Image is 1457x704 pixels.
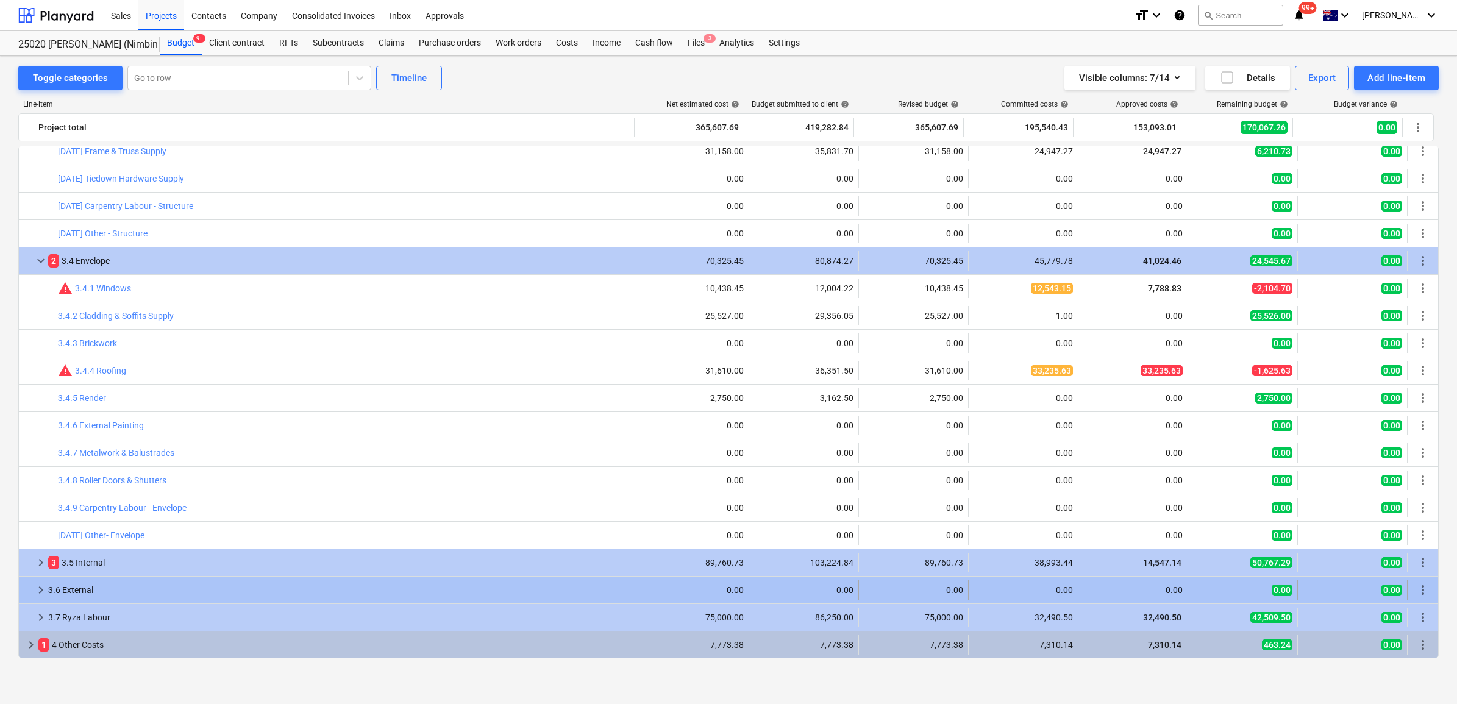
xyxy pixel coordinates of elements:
[1381,447,1402,458] span: 0.00
[1272,585,1292,596] span: 0.00
[1083,503,1183,513] div: 0.00
[1396,645,1457,704] iframe: Chat Widget
[48,553,634,572] div: 3.5 Internal
[644,366,744,375] div: 31,610.00
[754,338,853,348] div: 0.00
[1381,557,1402,568] span: 0.00
[644,530,744,540] div: 0.00
[1149,8,1164,23] i: keyboard_arrow_down
[1416,171,1430,186] span: More actions
[1083,201,1183,211] div: 0.00
[666,100,739,108] div: Net estimated cost
[1381,365,1402,376] span: 0.00
[1416,226,1430,241] span: More actions
[58,338,117,348] a: 3.4.3 Brickwork
[680,31,712,55] a: Files3
[974,201,1073,211] div: 0.00
[18,38,145,51] div: 25020 [PERSON_NAME] (Nimbin Place Renovation)
[1250,557,1292,568] span: 50,767.29
[644,475,744,485] div: 0.00
[864,558,963,567] div: 89,760.73
[1203,10,1213,20] span: search
[749,118,849,137] div: 419,282.84
[712,31,761,55] div: Analytics
[305,31,371,55] div: Subcontracts
[58,174,184,183] a: [DATE] Tiedown Hardware Supply
[644,448,744,458] div: 0.00
[75,366,126,375] a: 3.4.4 Roofing
[948,100,959,108] span: help
[1141,365,1183,376] span: 33,235.63
[644,201,744,211] div: 0.00
[376,66,442,90] button: Timeline
[585,31,628,55] div: Income
[58,530,144,540] a: [DATE] Other- Envelope
[754,613,853,622] div: 86,250.00
[1293,8,1305,23] i: notifications
[1064,66,1195,90] button: Visible columns:7/14
[1132,121,1178,133] span: 153,093.01
[974,174,1073,183] div: 0.00
[58,503,187,513] a: 3.4.9 Carpentry Labour - Envelope
[1416,555,1430,570] span: More actions
[18,66,123,90] button: Toggle categories
[1147,640,1183,650] span: 7,310.14
[1411,120,1425,135] span: More actions
[1416,446,1430,460] span: More actions
[549,31,585,55] a: Costs
[1272,475,1292,486] span: 0.00
[974,421,1073,430] div: 0.00
[1031,283,1073,294] span: 12,543.15
[1381,228,1402,239] span: 0.00
[754,585,853,595] div: 0.00
[48,251,634,271] div: 3.4 Envelope
[58,448,174,458] a: 3.4.7 Metalwork & Balustrades
[898,100,959,108] div: Revised budget
[58,421,144,430] a: 3.4.6 External Painting
[1416,583,1430,597] span: More actions
[974,311,1073,321] div: 1.00
[644,146,744,156] div: 31,158.00
[1381,612,1402,623] span: 0.00
[754,146,853,156] div: 35,831.70
[1308,70,1336,86] div: Export
[644,283,744,293] div: 10,438.45
[58,475,166,485] a: 3.4.8 Roller Doors & Shutters
[754,393,853,403] div: 3,162.50
[193,34,205,43] span: 9+
[1381,475,1402,486] span: 0.00
[1416,638,1430,652] span: More actions
[754,174,853,183] div: 0.00
[1142,256,1183,266] span: 41,024.46
[160,31,202,55] div: Budget
[1250,255,1292,266] span: 24,545.67
[754,256,853,266] div: 80,874.27
[1083,585,1183,595] div: 0.00
[974,256,1073,266] div: 45,779.78
[644,558,744,567] div: 89,760.73
[1416,610,1430,625] span: More actions
[752,100,849,108] div: Budget submitted to client
[754,475,853,485] div: 0.00
[58,393,106,403] a: 3.4.5 Render
[864,283,963,293] div: 10,438.45
[1334,100,1398,108] div: Budget variance
[272,31,305,55] a: RFTs
[680,31,712,55] div: Files
[728,100,739,108] span: help
[58,281,73,296] span: Committed costs exceed revised budget
[974,530,1073,540] div: 0.00
[58,311,174,321] a: 3.4.2 Cladding & Soffits Supply
[974,146,1073,156] div: 24,947.27
[33,70,108,86] div: Toggle categories
[1272,228,1292,239] span: 0.00
[644,393,744,403] div: 2,750.00
[864,174,963,183] div: 0.00
[754,530,853,540] div: 0.00
[754,503,853,513] div: 0.00
[1142,146,1183,156] span: 24,947.27
[644,256,744,266] div: 70,325.45
[754,229,853,238] div: 0.00
[1416,528,1430,542] span: More actions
